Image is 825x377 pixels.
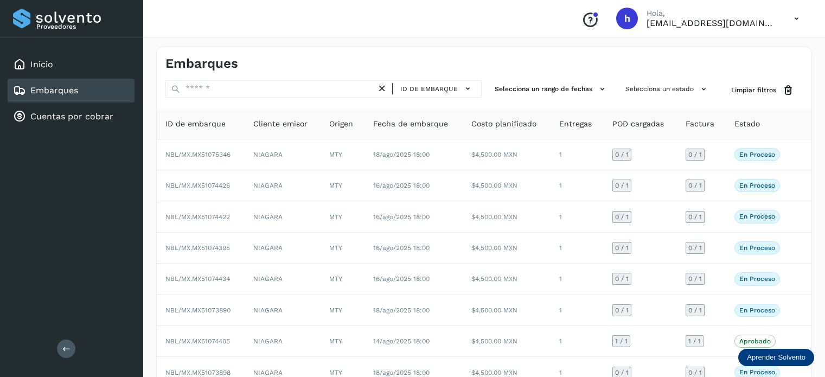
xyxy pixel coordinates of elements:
p: En proceso [739,213,775,220]
span: 0 / 1 [615,307,629,314]
span: 16/ago/2025 18:00 [373,182,430,189]
p: En proceso [739,368,775,376]
span: 0 / 1 [615,182,629,189]
span: 18/ago/2025 18:00 [373,369,430,376]
td: $4,500.00 MXN [463,264,551,295]
a: Cuentas por cobrar [30,111,113,122]
span: 0 / 1 [615,369,629,376]
td: $4,500.00 MXN [463,326,551,357]
span: 14/ago/2025 18:00 [373,337,430,345]
td: NIAGARA [245,295,321,326]
td: MTY [321,295,364,326]
p: hpichardo@karesan.com.mx [647,18,777,28]
button: Selecciona un estado [621,80,714,98]
span: NBL/MX.MX51074426 [165,182,230,189]
td: NIAGARA [245,170,321,201]
td: MTY [321,326,364,357]
td: NIAGARA [245,326,321,357]
span: NBL/MX.MX51073898 [165,369,231,376]
td: MTY [321,139,364,170]
td: 1 [551,170,604,201]
div: Inicio [8,53,135,76]
span: 0 / 1 [688,214,702,220]
span: 0 / 1 [615,245,629,251]
p: En proceso [739,151,775,158]
span: Costo planificado [471,118,536,130]
span: 0 / 1 [615,276,629,282]
span: 0 / 1 [688,276,702,282]
span: ID de embarque [165,118,226,130]
span: 0 / 1 [615,214,629,220]
span: NBL/MX.MX51074405 [165,337,230,345]
span: 0 / 1 [688,369,702,376]
span: 0 / 1 [615,151,629,158]
p: Aprobado [739,337,771,345]
td: 1 [551,139,604,170]
p: Proveedores [36,23,130,30]
p: Hola, [647,9,777,18]
td: MTY [321,201,364,232]
p: Aprender Solvento [747,353,805,362]
p: En proceso [739,275,775,283]
button: ID de embarque [397,81,477,97]
span: ID de embarque [400,84,458,94]
td: MTY [321,233,364,264]
p: En proceso [739,182,775,189]
button: Selecciona un rango de fechas [490,80,612,98]
td: NIAGARA [245,201,321,232]
td: 1 [551,264,604,295]
span: Factura [686,118,714,130]
td: 1 [551,201,604,232]
span: 18/ago/2025 18:00 [373,151,430,158]
span: NBL/MX.MX51073890 [165,306,231,314]
span: 0 / 1 [688,151,702,158]
td: $4,500.00 MXN [463,201,551,232]
div: Embarques [8,79,135,103]
span: 0 / 1 [688,307,702,314]
td: 1 [551,295,604,326]
span: 16/ago/2025 18:00 [373,213,430,221]
td: NIAGARA [245,139,321,170]
td: $4,500.00 MXN [463,170,551,201]
span: 1 / 1 [688,338,701,344]
span: Cliente emisor [253,118,308,130]
td: NIAGARA [245,264,321,295]
span: Origen [329,118,353,130]
a: Inicio [30,59,53,69]
span: NBL/MX.MX51075346 [165,151,231,158]
span: NBL/MX.MX51074395 [165,244,230,252]
span: 0 / 1 [688,182,702,189]
span: 16/ago/2025 18:00 [373,275,430,283]
span: Estado [734,118,760,130]
td: 1 [551,326,604,357]
td: NIAGARA [245,233,321,264]
span: NBL/MX.MX51074434 [165,275,230,283]
span: 1 / 1 [615,338,628,344]
td: $4,500.00 MXN [463,139,551,170]
p: En proceso [739,306,775,314]
span: 16/ago/2025 18:00 [373,244,430,252]
td: $4,500.00 MXN [463,295,551,326]
div: Aprender Solvento [738,349,814,366]
span: Limpiar filtros [731,85,776,95]
td: MTY [321,264,364,295]
span: 18/ago/2025 18:00 [373,306,430,314]
span: NBL/MX.MX51074422 [165,213,230,221]
span: Fecha de embarque [373,118,448,130]
span: Entregas [559,118,592,130]
span: POD cargadas [612,118,664,130]
span: 0 / 1 [688,245,702,251]
td: $4,500.00 MXN [463,233,551,264]
button: Limpiar filtros [722,80,803,100]
a: Embarques [30,85,78,95]
p: En proceso [739,244,775,252]
h4: Embarques [165,56,238,72]
td: 1 [551,233,604,264]
div: Cuentas por cobrar [8,105,135,129]
td: MTY [321,170,364,201]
